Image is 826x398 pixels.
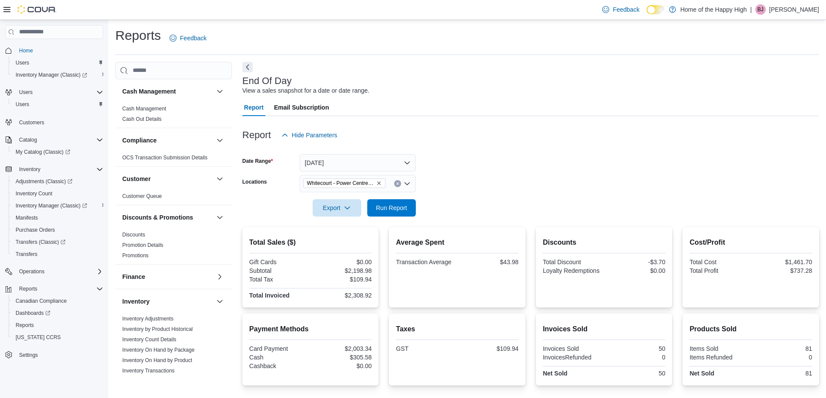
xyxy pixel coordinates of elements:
button: Cash Management [122,87,213,96]
a: Canadian Compliance [12,296,70,306]
span: Transfers (Classic) [16,239,65,246]
div: Bobbi Jean Kay [755,4,766,15]
h3: Finance [122,272,145,281]
h2: Discounts [543,237,666,248]
a: Reports [12,320,37,330]
h3: Discounts & Promotions [122,213,193,222]
button: Inventory [122,297,213,306]
span: Transfers [16,251,37,258]
div: 81 [753,370,812,377]
h2: Invoices Sold [543,324,666,334]
span: Cash Management [122,105,166,112]
div: Cash [249,354,309,361]
a: OCS Transaction Submission Details [122,155,208,161]
span: Dashboards [16,310,50,317]
span: Inventory Count Details [122,336,176,343]
span: Settings [19,352,38,359]
button: Users [9,98,107,110]
button: Finance [122,272,213,281]
button: Users [9,57,107,69]
span: Transfers (Classic) [12,237,103,247]
button: Users [16,87,36,97]
div: View a sales snapshot for a date or date range. [242,86,369,95]
span: My Catalog (Classic) [12,147,103,157]
button: Run Report [367,199,416,217]
span: Feedback [180,34,206,42]
span: Canadian Compliance [12,296,103,306]
a: Inventory Count Details [122,337,176,343]
div: Customer [115,191,232,205]
p: | [750,4,752,15]
span: Customer Queue [122,193,162,200]
button: Open list of options [404,180,411,187]
span: Inventory On Hand by Product [122,357,192,364]
a: Adjustments (Classic) [9,175,107,188]
span: OCS Transaction Submission Details [122,154,208,161]
div: $737.28 [753,267,812,274]
button: Operations [2,265,107,278]
span: Users [19,89,33,96]
label: Date Range [242,158,273,165]
button: [US_STATE] CCRS [9,331,107,343]
button: Hide Parameters [278,126,341,144]
a: Users [12,99,33,110]
span: Inventory [19,166,40,173]
button: Compliance [122,136,213,145]
span: Washington CCRS [12,332,103,343]
span: Inventory Adjustments [122,315,173,322]
button: Finance [215,272,225,282]
label: Locations [242,178,267,185]
a: Inventory Manager (Classic) [12,201,91,211]
span: Cash Out Details [122,116,162,123]
span: [US_STATE] CCRS [16,334,61,341]
a: My Catalog (Classic) [12,147,74,157]
span: Inventory Transactions [122,367,175,374]
span: Purchase Orders [12,225,103,235]
button: Export [313,199,361,217]
h3: Compliance [122,136,157,145]
button: Discounts & Promotions [122,213,213,222]
div: Invoices Sold [543,345,602,352]
a: Customer Queue [122,193,162,199]
a: Users [12,58,33,68]
button: Customer [122,175,213,183]
span: Customers [16,116,103,127]
div: Loyalty Redemptions [543,267,602,274]
span: Feedback [613,5,639,14]
img: Cova [17,5,56,14]
span: Users [16,87,103,97]
div: Cashback [249,362,309,369]
span: My Catalog (Classic) [16,149,70,155]
button: Discounts & Promotions [215,212,225,223]
a: [US_STATE] CCRS [12,332,64,343]
button: Inventory [215,296,225,307]
a: Feedback [599,1,643,18]
button: Clear input [394,180,401,187]
button: Settings [2,349,107,361]
button: Home [2,44,107,57]
button: Compliance [215,135,225,146]
div: Compliance [115,152,232,166]
span: Whitecourt - Power Centre - Fire & Flower [307,179,375,188]
a: Home [16,45,36,56]
button: Customers [2,116,107,128]
a: Transfers (Classic) [12,237,69,247]
button: Next [242,62,253,72]
a: Cash Out Details [122,116,162,122]
div: $1,461.70 [753,259,812,265]
h2: Average Spent [396,237,519,248]
h3: Cash Management [122,87,176,96]
span: Users [16,59,29,66]
strong: Net Sold [689,370,714,377]
span: Catalog [16,135,103,145]
span: Customers [19,119,44,126]
div: $0.00 [312,259,372,265]
div: $2,003.34 [312,345,372,352]
span: Dashboards [12,308,103,318]
button: Reports [9,319,107,331]
strong: Total Invoiced [249,292,290,299]
span: Reports [19,285,37,292]
h3: Report [242,130,271,140]
a: Cash Management [122,106,166,112]
a: Promotion Details [122,242,163,248]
